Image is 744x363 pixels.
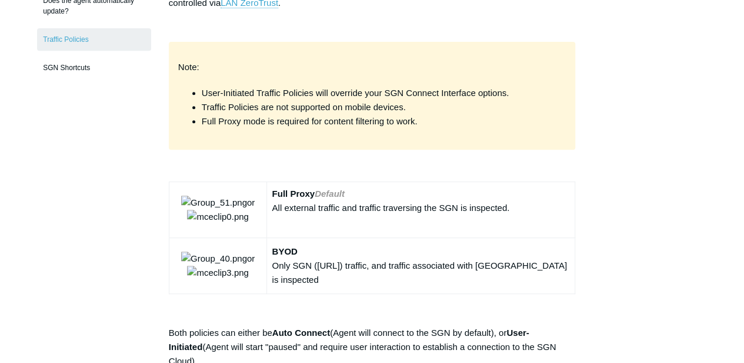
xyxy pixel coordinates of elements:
[272,246,297,256] strong: BYOD
[272,328,330,338] strong: Auto Connect
[272,201,570,215] div: All external traffic and traffic traversing the SGN is inspected.
[181,252,247,266] img: Group_40.png
[272,189,344,199] strong: Full Proxy
[181,196,247,210] img: Group_51.png
[169,328,529,352] strong: User-Initiated
[174,252,262,280] p: or
[174,196,262,224] p: or
[187,266,248,280] img: mceclip3.png
[272,259,570,287] div: Only SGN ([URL]) traffic, and traffic associated with [GEOGRAPHIC_DATA] is inspected
[202,114,566,128] li: Full Proxy mode is required for content filtering to work.
[202,86,566,100] li: User-Initiated Traffic Policies will override your SGN Connect Interface options.
[187,210,248,224] img: mceclip0.png
[37,57,151,79] a: SGN Shortcuts
[37,28,151,51] a: Traffic Policies
[315,189,345,199] em: Default
[202,100,566,114] li: Traffic Policies are not supported on mobile devices.
[178,60,566,74] p: Note:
